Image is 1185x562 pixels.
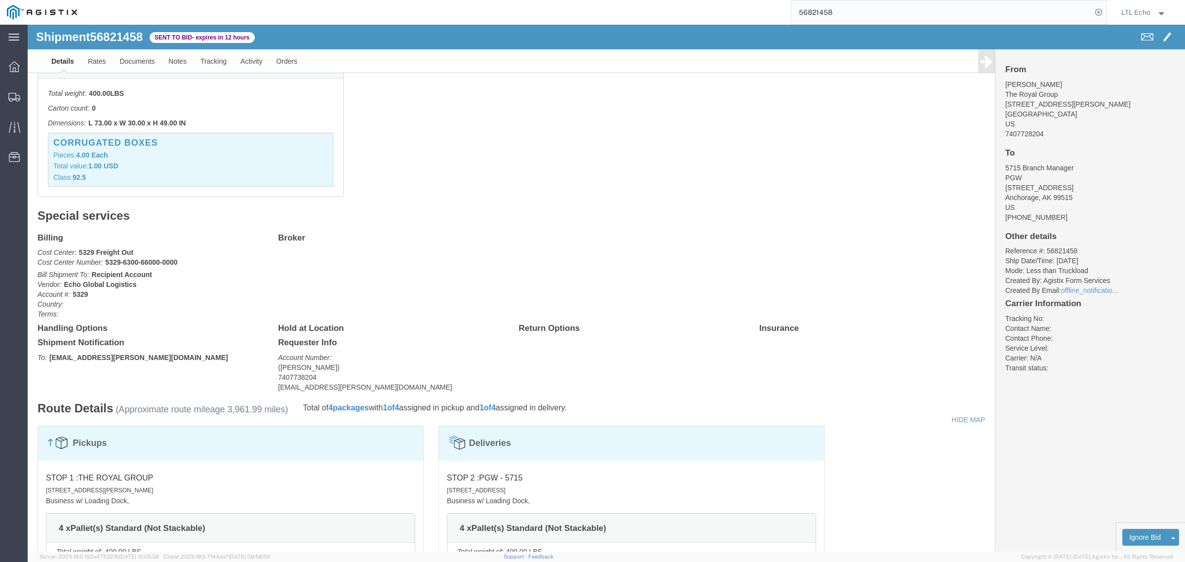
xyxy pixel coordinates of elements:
a: Support [504,554,528,560]
span: Server: 2025.19.0-192a4753216 [39,554,159,560]
span: Client: 2025.19.0-7f44ea7 [163,554,270,560]
button: LTL Echo [1121,6,1171,18]
iframe: FS Legacy Container [28,25,1185,552]
a: Feedback [528,554,553,560]
span: Copyright © [DATE]-[DATE] Agistix Inc., All Rights Reserved [1021,553,1173,561]
span: LTL Echo [1121,7,1150,18]
span: [DATE] 10:05:38 [119,554,159,560]
input: Search for shipment number, reference number [791,0,1092,24]
span: [DATE] 09:58:55 [229,554,270,560]
img: logo [7,5,77,20]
